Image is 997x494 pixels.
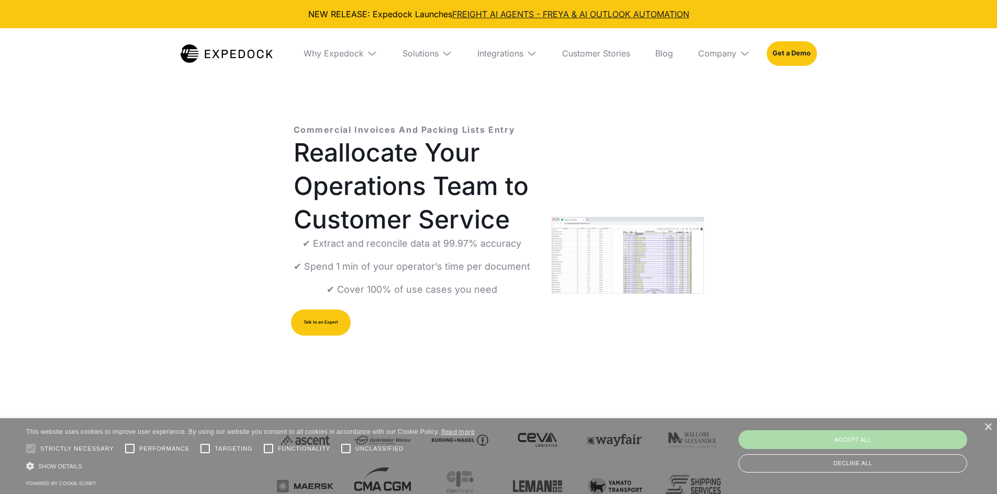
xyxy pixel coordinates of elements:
p: Commercial Invoices And Packing Lists Entry [294,123,516,136]
div: Accept all [738,430,967,449]
div: Company [690,28,758,78]
a: open lightbox [552,217,704,294]
div: Solutions [394,28,461,78]
span: Performance [139,444,190,453]
a: Get a Demo [767,41,816,65]
a: Talk to an Expert [291,309,351,336]
p: ✔ Spend 1 min of your operator’s time per document [294,259,530,274]
div: Decline all [738,454,967,473]
div: Integrations [469,28,545,78]
div: Company [698,48,736,59]
a: Read more [441,428,475,435]
div: Close [984,423,992,431]
div: Why Expedock [304,48,364,59]
div: Solutions [402,48,439,59]
span: Targeting [215,444,252,453]
span: Unclassified [355,444,404,453]
a: FREIGHT AI AGENTS - FREYA & AI OUTLOOK AUTOMATION [452,9,689,19]
a: Customer Stories [554,28,638,78]
div: Show details [26,461,475,472]
h1: Reallocate Your Operations Team to Customer Service [294,136,535,236]
span: Functionality [278,444,330,453]
div: Integrations [477,48,523,59]
div: Why Expedock [295,28,386,78]
a: Blog [647,28,681,78]
a: Powered by cookie-script [26,480,96,486]
span: This website uses cookies to improve user experience. By using our website you consent to all coo... [26,428,439,435]
span: Show details [38,463,82,469]
p: ✔ Extract and reconcile data at 99.97% accuracy [303,236,521,251]
span: Strictly necessary [40,444,114,453]
div: NEW RELEASE: Expedock Launches [8,8,989,20]
p: ✔ Cover 100% of use cases you need [327,282,497,297]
